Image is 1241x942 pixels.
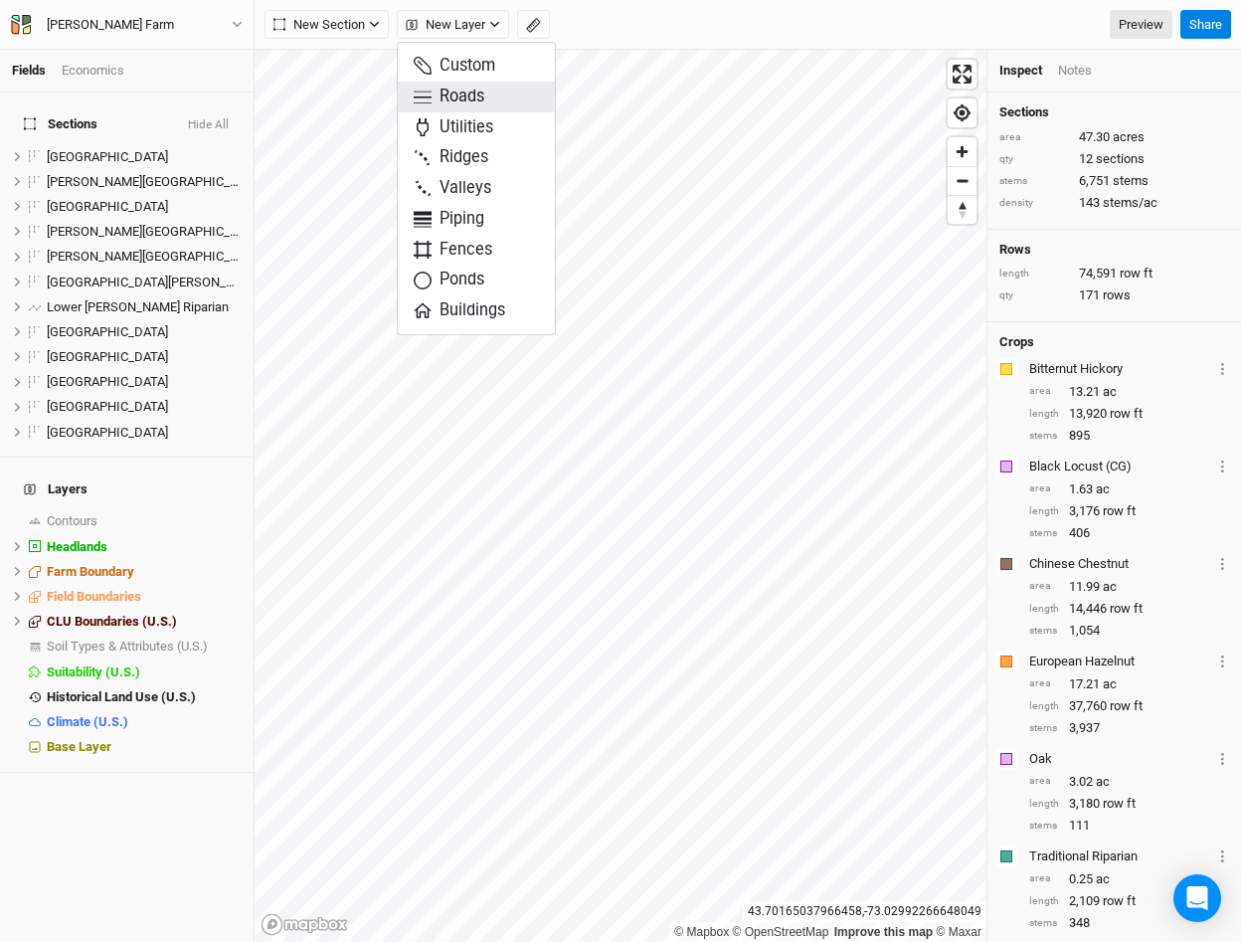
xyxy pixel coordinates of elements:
[999,334,1034,350] h4: Crops
[47,513,242,529] div: Contours
[1029,871,1059,886] div: area
[1029,675,1229,693] div: 17.21
[834,925,933,939] a: Improve this map
[47,513,97,528] span: Contours
[47,324,168,339] span: [GEOGRAPHIC_DATA]
[1029,699,1059,714] div: length
[47,589,141,604] span: Field Boundaries
[1103,892,1136,910] span: row ft
[948,137,976,166] button: Zoom in
[47,589,242,605] div: Field Boundaries
[1216,357,1229,380] button: Crop Usage
[47,349,168,364] span: [GEOGRAPHIC_DATA]
[255,50,986,942] canvas: Map
[1029,405,1229,423] div: 13,920
[1103,675,1117,693] span: ac
[1029,360,1212,378] div: Bitternut Hickory
[948,195,976,224] button: Reset bearing to north
[47,149,242,165] div: Apiary Field
[47,249,242,265] div: Knoll Field South
[47,639,208,654] span: Soil Types & Attributes (U.S.)
[948,98,976,127] button: Find my location
[1029,795,1229,813] div: 3,180
[1029,916,1059,931] div: stems
[1103,383,1117,401] span: ac
[1029,848,1212,865] div: Traditional Riparian
[47,739,111,754] span: Base Layer
[47,714,128,729] span: Climate (U.S.)
[47,399,242,415] div: West Field
[406,15,485,35] span: New Layer
[999,130,1069,145] div: area
[948,166,976,195] button: Zoom out
[1216,455,1229,477] button: Crop Usage
[1103,502,1136,520] span: row ft
[47,614,242,630] div: CLU Boundaries (U.S.)
[1029,407,1059,422] div: length
[47,714,242,730] div: Climate (U.S.)
[1216,552,1229,575] button: Crop Usage
[999,150,1229,168] div: 12
[47,374,168,389] span: [GEOGRAPHIC_DATA]
[1029,384,1059,399] div: area
[1029,719,1229,737] div: 3,937
[1216,650,1229,672] button: Crop Usage
[12,63,46,78] a: Fields
[1029,600,1229,618] div: 14,446
[1029,526,1059,541] div: stems
[999,267,1069,282] div: length
[1110,697,1143,715] span: row ft
[733,925,829,939] a: OpenStreetMap
[62,62,124,80] div: Economics
[999,288,1069,303] div: qty
[999,172,1229,190] div: 6,751
[1029,555,1212,573] div: Chinese Chestnut
[743,901,986,922] div: 43.70165037966458 , -73.02992266648049
[47,15,174,35] div: [PERSON_NAME] Farm
[1096,150,1145,168] span: sections
[273,15,365,35] span: New Section
[47,174,264,189] span: [PERSON_NAME][GEOGRAPHIC_DATA]
[1216,845,1229,867] button: Crop Usage
[47,689,196,704] span: Historical Land Use (U.S.)
[261,913,348,936] a: Mapbox logo
[1029,624,1059,639] div: stems
[1029,602,1059,617] div: length
[47,275,242,290] div: Lower Bogue Field
[47,199,242,215] div: Island Field
[1120,265,1152,283] span: row ft
[414,269,484,291] span: Ponds
[1029,892,1229,910] div: 2,109
[414,208,484,231] span: Piping
[1029,697,1229,715] div: 37,760
[1029,773,1229,791] div: 3.02
[47,399,168,414] span: [GEOGRAPHIC_DATA]
[1029,502,1229,520] div: 3,176
[47,664,140,679] span: Suitability (U.S.)
[1029,429,1059,444] div: stems
[265,10,389,40] button: New Section
[187,118,230,132] button: Hide All
[1029,750,1212,768] div: Oak
[47,149,168,164] span: [GEOGRAPHIC_DATA]
[12,470,242,509] h4: Layers
[999,174,1069,189] div: stems
[47,539,242,555] div: Headlands
[47,425,242,441] div: White House Field
[1110,600,1143,618] span: row ft
[47,224,264,239] span: [PERSON_NAME][GEOGRAPHIC_DATA]
[47,299,229,314] span: Lower [PERSON_NAME] Riparian
[948,60,976,89] span: Enter fullscreen
[999,152,1069,167] div: qty
[47,664,242,680] div: Suitability (U.S.)
[1113,128,1145,146] span: acres
[414,55,495,78] span: Custom
[1103,795,1136,813] span: row ft
[1029,524,1229,542] div: 406
[1103,194,1157,212] span: stems/ac
[47,324,242,340] div: Parking Field
[1029,578,1229,596] div: 11.99
[1096,480,1110,498] span: ac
